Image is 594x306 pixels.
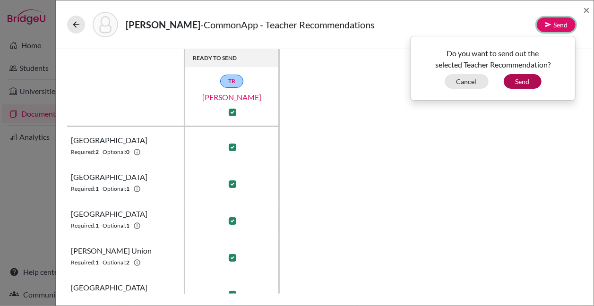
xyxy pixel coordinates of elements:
button: Send [537,17,576,32]
button: Cancel [445,74,489,89]
span: [GEOGRAPHIC_DATA] [71,171,147,183]
span: Required: [71,148,95,156]
div: Send [410,36,576,101]
span: Required: [71,185,95,193]
button: Send [504,74,542,89]
p: Do you want to send out the selected Teacher Recommendation? [418,48,568,70]
b: 1 [126,185,129,193]
b: 2 [95,148,99,156]
b: 1 [95,185,99,193]
b: 1 [95,258,99,267]
span: Optional: [103,185,126,193]
span: [GEOGRAPHIC_DATA] [71,282,147,293]
span: [GEOGRAPHIC_DATA] [71,135,147,146]
span: × [583,3,590,17]
span: Optional: [103,148,126,156]
strong: [PERSON_NAME] [126,19,200,30]
a: TR [220,75,243,88]
span: Required: [71,258,95,267]
span: [GEOGRAPHIC_DATA] [71,208,147,220]
th: READY TO SEND [185,49,280,67]
a: [PERSON_NAME] [185,92,279,103]
b: 2 [126,258,129,267]
span: - CommonApp - Teacher Recommendations [200,19,375,30]
b: 1 [126,221,129,230]
span: Required: [71,221,95,230]
button: Close [583,4,590,16]
span: [PERSON_NAME] Union [71,245,152,256]
span: Optional: [103,221,126,230]
b: 0 [126,148,129,156]
b: 1 [95,221,99,230]
span: Optional: [103,258,126,267]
